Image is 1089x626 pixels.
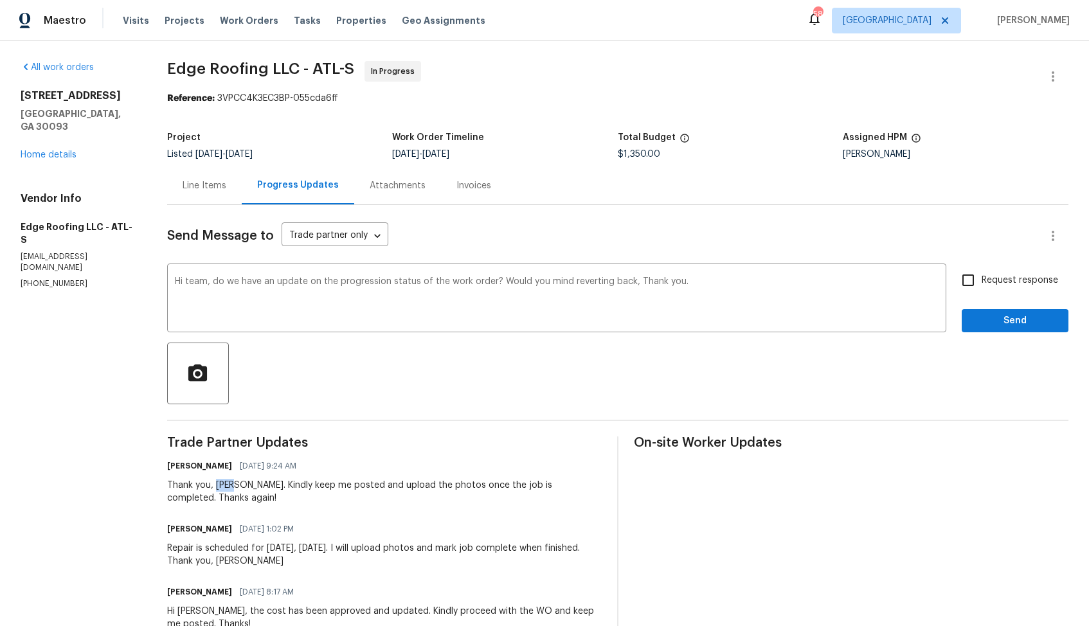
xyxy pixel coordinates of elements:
[44,14,86,27] span: Maestro
[167,542,602,568] div: Repair is scheduled for [DATE], [DATE]. I will upload photos and mark job complete when finished....
[167,61,354,76] span: Edge Roofing LLC - ATL-S
[167,229,274,242] span: Send Message to
[167,133,201,142] h5: Project
[21,150,76,159] a: Home details
[618,150,660,159] span: $1,350.00
[167,523,232,535] h6: [PERSON_NAME]
[21,107,136,133] h5: [GEOGRAPHIC_DATA], GA 30093
[294,16,321,25] span: Tasks
[634,436,1068,449] span: On-site Worker Updates
[21,63,94,72] a: All work orders
[21,251,136,273] p: [EMAIL_ADDRESS][DOMAIN_NAME]
[392,150,449,159] span: -
[240,523,294,535] span: [DATE] 1:02 PM
[679,133,690,150] span: The total cost of line items that have been proposed by Opendoor. This sum includes line items th...
[195,150,222,159] span: [DATE]
[21,278,136,289] p: [PHONE_NUMBER]
[21,192,136,205] h4: Vendor Info
[992,14,1070,27] span: [PERSON_NAME]
[618,133,676,142] h5: Total Budget
[257,179,339,192] div: Progress Updates
[167,586,232,598] h6: [PERSON_NAME]
[195,150,253,159] span: -
[167,460,232,472] h6: [PERSON_NAME]
[982,274,1058,287] span: Request response
[336,14,386,27] span: Properties
[240,586,294,598] span: [DATE] 8:17 AM
[843,150,1068,159] div: [PERSON_NAME]
[220,14,278,27] span: Work Orders
[392,133,484,142] h5: Work Order Timeline
[21,89,136,102] h2: [STREET_ADDRESS]
[167,150,253,159] span: Listed
[167,479,602,505] div: Thank you, [PERSON_NAME]. Kindly keep me posted and upload the photos once the job is completed. ...
[843,133,907,142] h5: Assigned HPM
[167,92,1068,105] div: 3VPCC4K3EC3BP-055cda6ff
[21,220,136,246] h5: Edge Roofing LLC - ATL-S
[972,313,1058,329] span: Send
[226,150,253,159] span: [DATE]
[167,94,215,103] b: Reference:
[813,8,822,21] div: 58
[165,14,204,27] span: Projects
[843,14,932,27] span: [GEOGRAPHIC_DATA]
[392,150,419,159] span: [DATE]
[183,179,226,192] div: Line Items
[167,436,602,449] span: Trade Partner Updates
[911,133,921,150] span: The hpm assigned to this work order.
[370,179,426,192] div: Attachments
[123,14,149,27] span: Visits
[962,309,1068,333] button: Send
[402,14,485,27] span: Geo Assignments
[422,150,449,159] span: [DATE]
[240,460,296,472] span: [DATE] 9:24 AM
[371,65,420,78] span: In Progress
[282,226,388,247] div: Trade partner only
[456,179,491,192] div: Invoices
[175,277,939,322] textarea: Hi team, do we have an update on the progression status of the work order? Would you mind reverti...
